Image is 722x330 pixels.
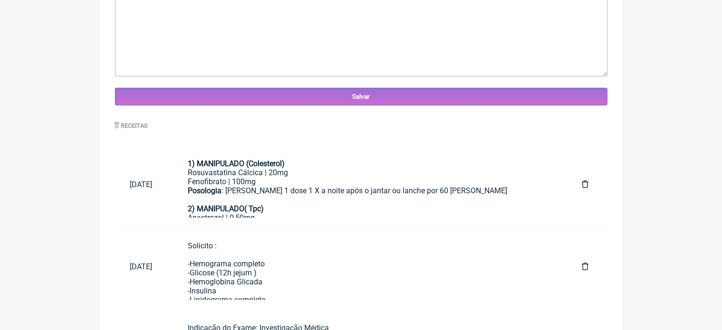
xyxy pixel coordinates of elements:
[188,213,551,222] div: Anastrozol | 0,50mg
[115,88,607,105] input: Salvar
[188,204,264,213] strong: 2) MANIPULADO( Tpc)
[115,172,173,197] a: [DATE]
[188,159,285,168] strong: 1) MANIPULADO (Colesterol)
[115,255,173,279] a: [DATE]
[188,186,551,213] div: : [PERSON_NAME] 1 dose 1 X a noite após o jantar ou lanche por 60 [PERSON_NAME]
[173,234,567,300] a: Solicito :-Hemograma completo-Glicose (12h jejum )-Hemoglobina Glicada-Insulina-Lipidograma compl...
[115,122,148,129] label: Receitas
[188,186,221,195] strong: Posologia
[173,151,567,218] a: 1) MANIPULADO (Colesterol)Rosuvastatina Cálcica | 20mgFenofibrato | 100mgPosologia: [PERSON_NAME]...
[188,168,551,177] div: Rosuvastatina Cálcica | 20mg
[188,177,551,186] div: Fenofibrato | 100mg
